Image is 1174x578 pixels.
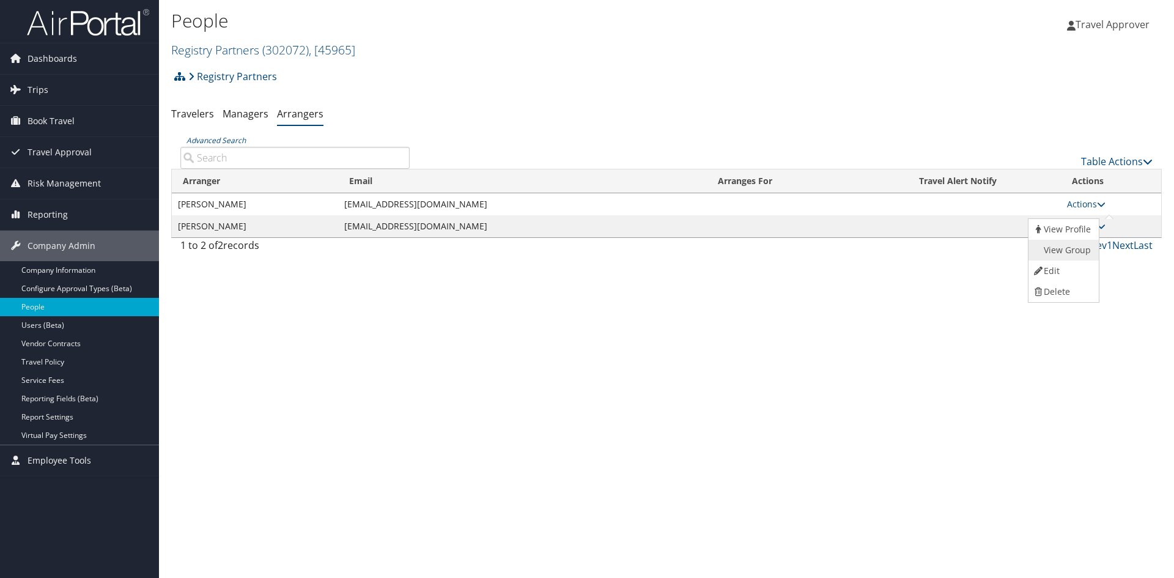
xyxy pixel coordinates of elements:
td: [PERSON_NAME] [172,215,338,237]
span: Travel Approval [28,137,92,168]
td: [EMAIL_ADDRESS][DOMAIN_NAME] [338,193,707,215]
a: Advanced Search [186,135,246,146]
span: Dashboards [28,43,77,74]
th: Arranges For: activate to sort column ascending [707,169,855,193]
span: Employee Tools [28,445,91,476]
span: , [ 45965 ] [309,42,355,58]
a: Edit [1028,261,1096,281]
a: View Arranger's Group [1028,240,1096,261]
a: Registry Partners [171,42,355,58]
img: airportal-logo.png [27,8,149,37]
th: Arranger: activate to sort column descending [172,169,338,193]
span: 2 [218,239,223,252]
td: [PERSON_NAME] [172,193,338,215]
span: Book Travel [28,106,75,136]
input: Advanced Search [180,147,410,169]
a: Actions [1067,198,1106,210]
a: 1 [1107,239,1112,252]
span: Reporting [28,199,68,230]
th: Actions [1061,169,1161,193]
span: ( 302072 ) [262,42,309,58]
span: Risk Management [28,168,101,199]
span: Trips [28,75,48,105]
h1: People [171,8,832,34]
a: Travelers [171,107,214,120]
a: Managers [223,107,268,120]
a: Arrangers [277,107,323,120]
a: Last [1134,239,1153,252]
a: Next [1112,239,1134,252]
a: Delete [1028,281,1096,302]
a: Travel Approver [1067,6,1162,43]
div: 1 to 2 of records [180,238,410,259]
th: Travel Alert Notify: activate to sort column ascending [855,169,1061,193]
td: [EMAIL_ADDRESS][DOMAIN_NAME] [338,215,707,237]
a: Table Actions [1081,155,1153,168]
a: View Arranger [1028,219,1096,240]
span: Company Admin [28,231,95,261]
span: Travel Approver [1076,18,1150,31]
a: Registry Partners [188,64,277,89]
th: Email: activate to sort column ascending [338,169,707,193]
